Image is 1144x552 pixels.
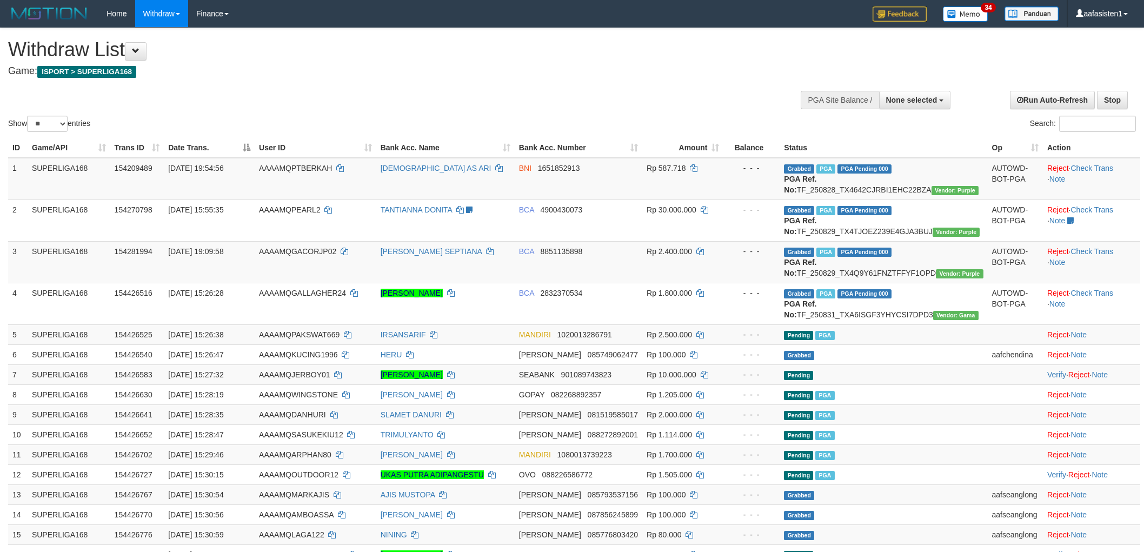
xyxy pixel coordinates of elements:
span: Copy 8851135898 to clipboard [540,247,582,256]
span: [DATE] 15:28:35 [168,410,223,419]
span: Rp 2.000.000 [647,410,692,419]
td: 9 [8,404,28,424]
td: SUPERLIGA168 [28,344,110,364]
td: 3 [8,241,28,283]
span: Copy 085776803420 to clipboard [588,530,638,539]
span: [DATE] 15:55:35 [168,205,223,214]
span: [DATE] 15:30:56 [168,510,223,519]
td: 13 [8,484,28,504]
a: [PERSON_NAME] [381,390,443,399]
td: aafseanglong [988,504,1043,524]
span: Copy 081519585017 to clipboard [588,410,638,419]
span: Pending [784,391,813,400]
span: 154209489 [115,164,152,172]
span: AAAAMQARPHAN80 [259,450,331,459]
label: Search: [1030,116,1136,132]
h1: Withdraw List [8,39,752,61]
td: · [1043,424,1140,444]
img: Button%20Memo.svg [943,6,988,22]
span: [DATE] 15:28:47 [168,430,223,439]
span: Rp 1.205.000 [647,390,692,399]
span: 34 [981,3,995,12]
span: SEABANK [519,370,555,379]
span: Rp 1.700.000 [647,450,692,459]
span: AAAAMQPTBERKAH [259,164,332,172]
td: TF_250828_TX4642CJRBI1EHC22BZA [780,158,987,200]
span: [DATE] 15:26:38 [168,330,223,339]
span: Grabbed [784,511,814,520]
a: UKAS PUTRA ADIPANGESTU [381,470,484,479]
span: ISPORT > SUPERLIGA168 [37,66,136,78]
a: [PERSON_NAME] [381,289,443,297]
a: Reject [1047,530,1069,539]
span: BCA [519,247,534,256]
span: [PERSON_NAME] [519,430,581,439]
td: TF_250829_TX4Q9Y61FNZTFFYF1OPD [780,241,987,283]
td: AUTOWD-BOT-PGA [988,283,1043,324]
a: Note [1049,175,1066,183]
span: [DATE] 19:09:58 [168,247,223,256]
button: None selected [879,91,951,109]
a: Note [1070,430,1087,439]
span: Marked by aafchhiseyha [816,164,835,174]
span: 154426776 [115,530,152,539]
span: Copy 901089743823 to clipboard [561,370,611,379]
span: Grabbed [784,289,814,298]
span: Vendor URL: https://trx31.1velocity.biz [933,311,979,320]
span: 154426525 [115,330,152,339]
a: Note [1070,530,1087,539]
a: Check Trans [1070,205,1113,214]
span: AAAAMQJERBOY01 [259,370,330,379]
span: PGA Pending [837,164,892,174]
a: Reject [1047,164,1069,172]
td: · · [1043,158,1140,200]
a: Note [1070,410,1087,419]
a: HERU [381,350,402,359]
span: Marked by aafsoumeymey [815,331,834,340]
div: - - - [728,329,775,340]
span: Grabbed [784,248,814,257]
a: Check Trans [1070,289,1113,297]
th: Bank Acc. Name: activate to sort column ascending [376,138,515,158]
td: 5 [8,324,28,344]
img: MOTION_logo.png [8,5,90,22]
span: [PERSON_NAME] [519,530,581,539]
span: 154281994 [115,247,152,256]
span: Marked by aafnonsreyleab [816,248,835,257]
span: Marked by aafsengchandara [815,431,834,440]
span: Copy 087856245899 to clipboard [588,510,638,519]
label: Show entries [8,116,90,132]
span: Grabbed [784,206,814,215]
a: Reject [1068,470,1090,479]
a: Reject [1047,330,1069,339]
a: NINING [381,530,407,539]
a: Reject [1047,390,1069,399]
span: 154426767 [115,490,152,499]
div: PGA Site Balance / [801,91,879,109]
td: 8 [8,384,28,404]
td: 11 [8,444,28,464]
td: 7 [8,364,28,384]
span: Rp 2.400.000 [647,247,692,256]
span: [DATE] 15:27:32 [168,370,223,379]
span: AAAAMQKUCING1996 [259,350,338,359]
td: · [1043,504,1140,524]
a: Check Trans [1070,164,1113,172]
th: Date Trans.: activate to sort column descending [164,138,255,158]
span: Copy 1651852913 to clipboard [538,164,580,172]
td: 12 [8,464,28,484]
td: AUTOWD-BOT-PGA [988,241,1043,283]
span: [PERSON_NAME] [519,350,581,359]
a: Reject [1047,410,1069,419]
a: AJIS MUSTOPA [381,490,435,499]
td: SUPERLIGA168 [28,444,110,464]
span: Marked by aafsengchandara [815,411,834,420]
span: AAAAMQGACORJP02 [259,247,336,256]
div: - - - [728,469,775,480]
span: Copy 088272892001 to clipboard [588,430,638,439]
span: PGA Pending [837,248,892,257]
a: [DEMOGRAPHIC_DATA] AS ARI [381,164,491,172]
span: GOPAY [519,390,544,399]
h4: Game: [8,66,752,77]
span: 154426583 [115,370,152,379]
